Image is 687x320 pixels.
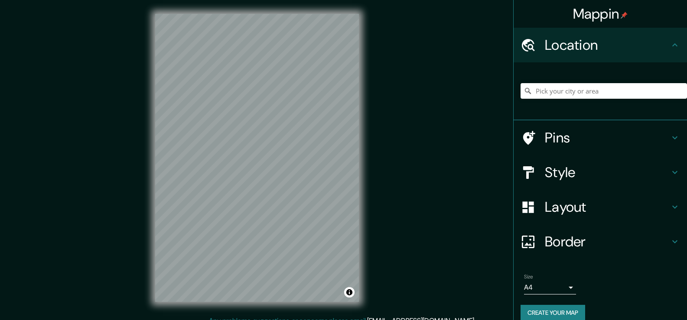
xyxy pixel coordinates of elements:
h4: Style [545,164,670,181]
h4: Pins [545,129,670,146]
div: Style [514,155,687,190]
div: Layout [514,190,687,224]
div: Border [514,224,687,259]
div: A4 [524,281,576,294]
div: Pins [514,120,687,155]
div: Location [514,28,687,62]
iframe: Help widget launcher [610,286,677,310]
img: pin-icon.png [621,12,628,19]
button: Toggle attribution [344,287,355,297]
canvas: Map [155,14,359,302]
input: Pick your city or area [521,83,687,99]
label: Size [524,273,533,281]
h4: Location [545,36,670,54]
h4: Layout [545,198,670,216]
h4: Border [545,233,670,250]
h4: Mappin [573,5,628,23]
